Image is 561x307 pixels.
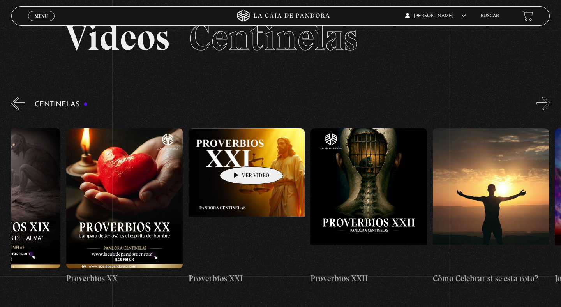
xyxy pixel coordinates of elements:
[522,11,533,21] a: View your shopping cart
[310,116,427,297] a: Proverbios XXII
[66,272,183,285] h4: Proverbios XX
[536,97,550,110] button: Next
[481,14,499,18] a: Buscar
[189,272,305,285] h4: Proverbios XXI
[405,14,466,18] span: [PERSON_NAME]
[35,101,88,108] h3: Centinelas
[35,14,48,18] span: Menu
[65,19,496,56] h2: Videos
[310,272,427,285] h4: Proverbios XXII
[189,116,305,297] a: Proverbios XXI
[433,116,549,297] a: Cómo Celebrar si se esta roto?
[66,116,183,297] a: Proverbios XX
[32,20,51,26] span: Cerrar
[433,272,549,285] h4: Cómo Celebrar si se esta roto?
[11,97,25,110] button: Previous
[189,15,358,60] span: Centinelas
